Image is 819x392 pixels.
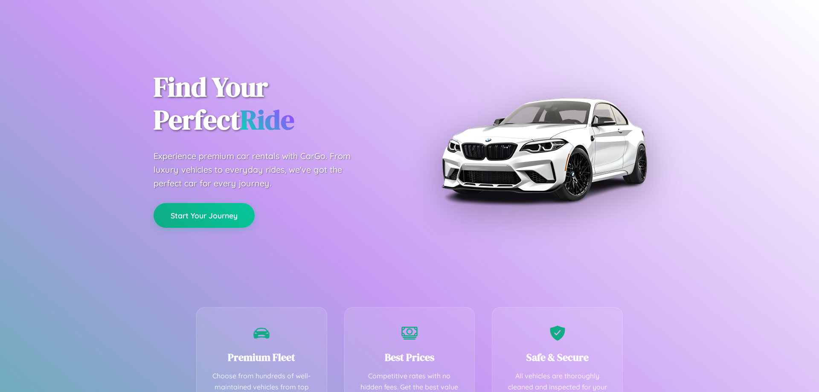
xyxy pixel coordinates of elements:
[505,350,610,364] h3: Safe & Secure
[154,203,255,228] button: Start Your Journey
[240,101,294,138] span: Ride
[437,43,651,256] img: Premium BMW car rental vehicle
[357,350,462,364] h3: Best Prices
[154,71,397,136] h1: Find Your Perfect
[209,350,314,364] h3: Premium Fleet
[154,149,367,190] p: Experience premium car rentals with CarGo. From luxury vehicles to everyday rides, we've got the ...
